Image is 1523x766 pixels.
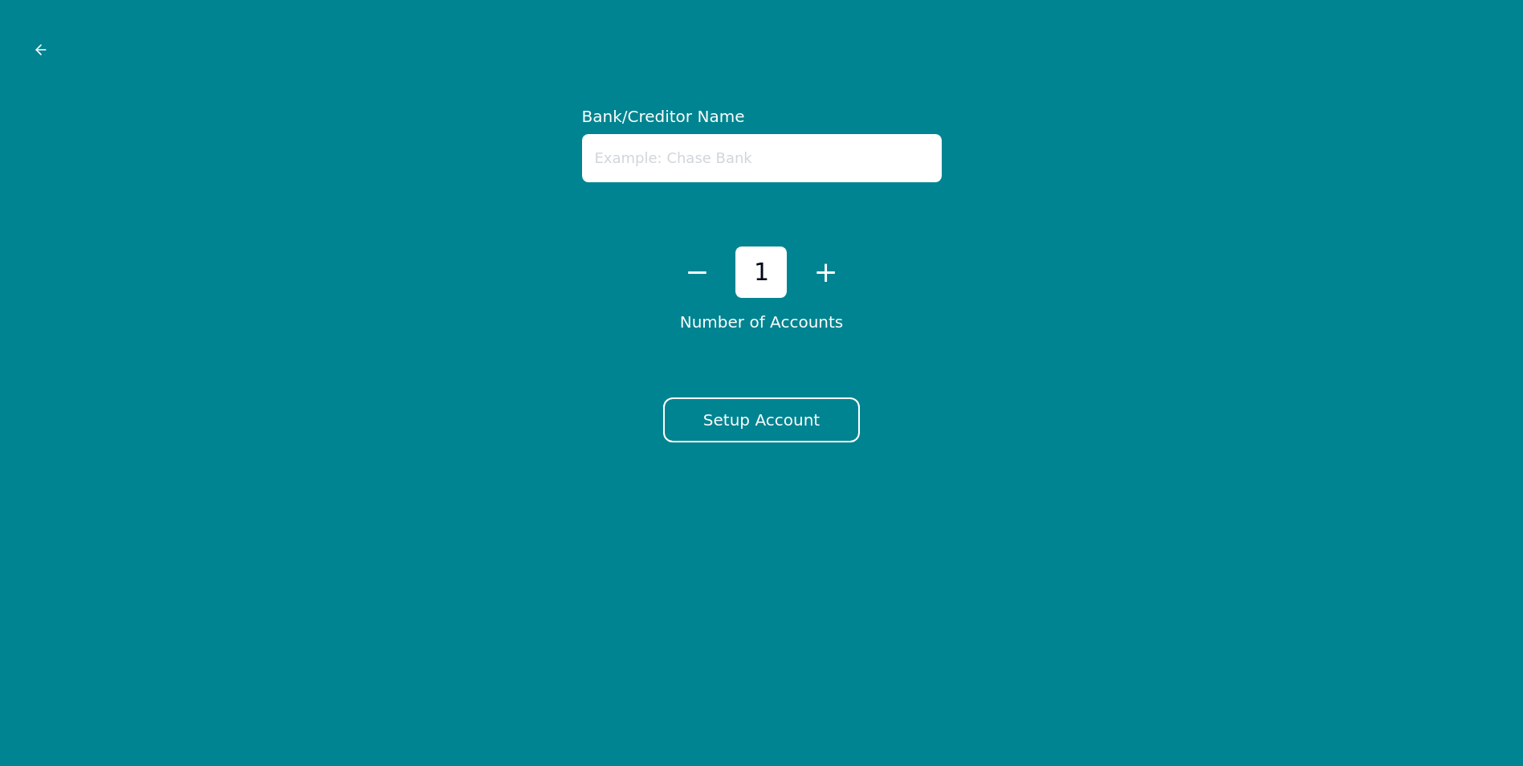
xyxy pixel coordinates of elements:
div: 1 [735,247,787,298]
button: − [684,255,710,289]
p: Number of Accounts [680,311,844,333]
button: Setup Account [663,397,860,442]
input: Example: Chase Bank [582,134,942,182]
label: Bank/Creditor Name [582,105,942,128]
button: + [812,255,838,289]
